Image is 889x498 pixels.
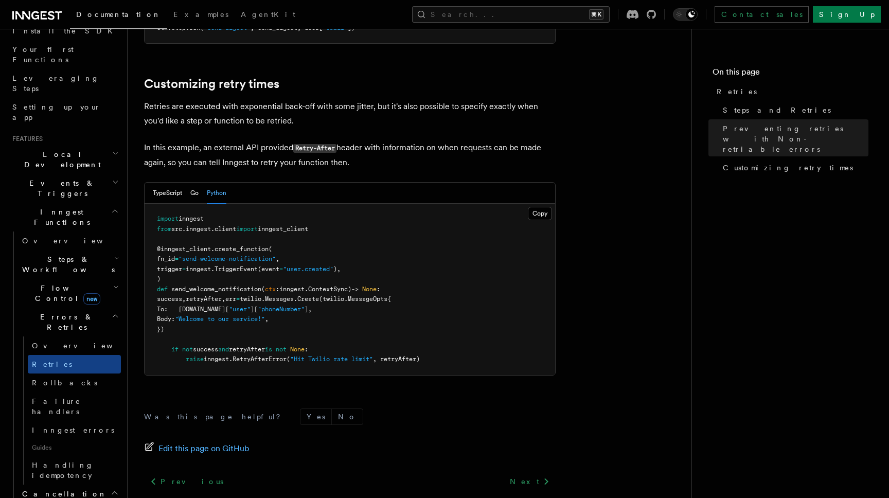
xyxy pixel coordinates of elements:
span: : [377,286,380,293]
a: Leveraging Steps [8,69,121,98]
span: retryAfter [229,346,265,353]
button: Events & Triggers [8,174,121,203]
span: . [168,24,171,31]
span: not [182,346,193,353]
span: ctx [265,286,276,293]
span: Rollbacks [32,379,97,387]
span: ContextSync) [308,286,351,293]
span: Features [8,135,43,143]
span: = [175,255,179,262]
span: inngest. [186,265,215,273]
span: Inngest errors [32,426,114,434]
span: "user" [229,306,251,313]
span: step [171,24,186,31]
span: src [171,225,182,233]
span: raise [186,355,204,363]
button: Flow Controlnew [18,279,121,308]
span: AgentKit [241,10,295,19]
a: Preventing retries with Non-retriable errors [719,119,868,158]
span: Handling idempotency [32,461,94,479]
p: Retries are executed with exponential back-off with some jitter, but it's also possible to specif... [144,99,556,128]
span: Overview [22,237,128,245]
a: Contact sales [715,6,809,23]
span: Messages [265,295,294,303]
span: = [182,265,186,273]
a: Retries [713,82,868,101]
span: "Hit Twilio rate limit" [290,355,373,363]
span: Inngest Functions [8,207,111,227]
span: inngest [204,355,229,363]
a: Customizing retry times [719,158,868,177]
span: ( [200,24,204,31]
a: Customizing retry times [144,77,279,91]
kbd: ⌘K [589,9,603,20]
a: Setting up your app [8,98,121,127]
span: Setting up your app [12,103,101,121]
span: Errors & Retries [18,312,112,332]
span: , send_digest, user[ [251,24,323,31]
button: Toggle dark mode [673,8,698,21]
span: Body: [157,315,175,323]
span: import [236,225,258,233]
button: No [332,409,363,424]
span: Retries [32,360,72,368]
span: }) [157,326,164,333]
span: inngest [179,215,204,222]
p: In this example, an external API provided header with information on when requests can be made ag... [144,140,556,170]
a: Install the SDK [8,22,121,40]
button: Copy [528,207,552,220]
span: "email" [323,24,348,31]
span: None [362,286,377,293]
span: Your first Functions [12,45,74,64]
span: , retryAfter) [373,355,420,363]
span: . [261,295,265,303]
span: Guides [28,439,121,456]
span: : [276,286,279,293]
span: ( [269,245,272,253]
span: Steps & Workflows [18,254,115,275]
button: Errors & Retries [18,308,121,336]
button: Go [190,183,199,204]
span: inngest_client [258,225,308,233]
a: Previous [144,472,229,491]
a: Failure handlers [28,392,121,421]
span: , [265,315,269,323]
span: Flow Control [18,283,113,304]
button: Python [207,183,226,204]
span: Retries [717,86,757,97]
span: : [305,346,308,353]
span: run [189,24,200,31]
span: twilio [240,295,261,303]
span: , [222,295,225,303]
span: (twilio.MessageOpts{ [319,295,391,303]
span: . [186,24,189,31]
span: Create [297,295,319,303]
span: To: [DOMAIN_NAME][ [157,306,229,313]
span: success [193,346,218,353]
span: create_function [215,245,269,253]
span: Examples [173,10,228,19]
p: Was this page helpful? [144,412,288,422]
span: . [294,295,297,303]
div: Errors & Retries [18,336,121,485]
span: client [215,225,236,233]
span: Local Development [8,149,112,170]
span: is [265,346,272,353]
span: "user.created" [283,265,333,273]
span: ], [305,306,312,313]
span: trigger [157,265,182,273]
span: ( [287,355,290,363]
span: fn_id [157,255,175,262]
button: TypeScript [153,183,182,204]
span: . [182,225,186,233]
span: ), [333,265,341,273]
a: Your first Functions [8,40,121,69]
a: Documentation [70,3,167,29]
span: (event [258,265,279,273]
span: @inngest_client [157,245,211,253]
span: and [218,346,229,353]
a: Overview [18,232,121,250]
span: . [305,286,308,293]
span: new [83,293,100,305]
h4: On this page [713,66,868,82]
